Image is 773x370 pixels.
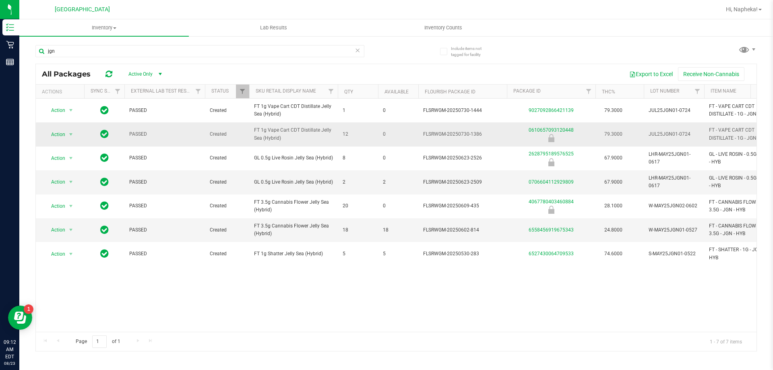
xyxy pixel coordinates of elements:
span: FT - CANNABIS FLOWER - 3.5G - JGN - HYB [709,198,770,214]
span: 2 [343,178,373,186]
a: Filter [236,85,249,98]
a: Filter [691,85,704,98]
a: Item Name [711,88,736,94]
input: 1 [92,335,107,348]
span: select [66,153,76,164]
span: In Sync [100,176,109,188]
span: FT - VAPE CART CDT DISTILLATE - 1G - JGN - HYB [709,103,770,118]
a: Inventory [19,19,189,36]
span: Created [210,226,244,234]
span: GL 0.5g Live Rosin Jelly Sea (Hybrid) [254,154,333,162]
inline-svg: Inventory [6,23,14,31]
span: 8 [343,154,373,162]
span: 1 [343,107,373,114]
span: 79.3000 [600,105,626,116]
span: select [66,129,76,140]
span: Created [210,107,244,114]
span: S-MAY25JGN01-0522 [649,250,699,258]
span: JUL25JGN01-0724 [649,130,699,138]
span: FT - CANNABIS FLOWER - 3.5G - JGN - HYB [709,222,770,238]
a: Package ID [513,88,541,94]
a: Available [384,89,409,95]
span: In Sync [100,248,109,259]
p: 09:12 AM EDT [4,339,16,360]
a: 0610657093120448 [529,127,574,133]
span: Created [210,154,244,162]
input: Search Package ID, Item Name, SKU, Lot or Part Number... [35,45,364,57]
span: 18 [383,226,413,234]
a: Lab Results [189,19,358,36]
span: Action [44,201,66,212]
span: 28.1000 [600,200,626,212]
span: 0 [383,202,413,210]
span: FLSRWGM-20250623-2526 [423,154,502,162]
span: Action [44,224,66,236]
span: 24.8000 [600,224,626,236]
span: PASSED [129,178,200,186]
a: Sync Status [91,88,122,94]
span: FLSRWGM-20250602-814 [423,226,502,234]
span: In Sync [100,152,109,163]
span: LHR-MAY25JGN01-0617 [649,151,699,166]
a: Flourish Package ID [425,89,475,95]
span: FLSRWGM-20250730-1444 [423,107,502,114]
span: In Sync [100,128,109,140]
span: select [66,176,76,188]
span: 1 - 7 of 7 items [703,335,748,347]
span: FT - SHATTER - 1G - JGN - HYB [709,246,770,261]
a: Filter [324,85,338,98]
span: 0 [383,154,413,162]
span: Action [44,129,66,140]
span: PASSED [129,202,200,210]
a: 6558456919675343 [529,227,574,233]
span: 79.3000 [600,128,626,140]
a: Filter [111,85,124,98]
span: JUL25JGN01-0724 [649,107,699,114]
span: select [66,248,76,260]
span: Hi, Napheka! [726,6,758,12]
a: Filter [192,85,205,98]
div: Actions [42,89,81,95]
a: 4067780403460884 [529,199,574,205]
div: Newly Received [506,158,597,166]
span: Inventory Counts [413,24,473,31]
span: FLSRWGM-20250609-435 [423,202,502,210]
a: 9027092866421139 [529,107,574,113]
span: Created [210,130,244,138]
a: Lot Number [650,88,679,94]
a: Inventory Counts [358,19,528,36]
span: Page of 1 [69,335,127,348]
span: 2 [383,178,413,186]
span: Clear [355,45,360,56]
span: Created [210,202,244,210]
span: 5 [343,250,373,258]
span: In Sync [100,200,109,211]
span: 5 [383,250,413,258]
span: In Sync [100,105,109,116]
span: GL - LIVE ROSIN - 0.5G - JGN - HYB [709,151,770,166]
span: PASSED [129,130,200,138]
span: 67.9000 [600,152,626,164]
span: FT 3.5g Cannabis Flower Jelly Sea (Hybrid) [254,198,333,214]
button: Receive Non-Cannabis [678,67,744,81]
span: 12 [343,130,373,138]
span: 0 [383,130,413,138]
iframe: Resource center unread badge [24,304,33,314]
span: 74.6000 [600,248,626,260]
span: 20 [343,202,373,210]
span: select [66,224,76,236]
span: Lab Results [249,24,298,31]
span: FT 3.5g Cannabis Flower Jelly Sea (Hybrid) [254,222,333,238]
span: Inventory [19,24,189,31]
p: 08/23 [4,360,16,366]
span: FLSRWGM-20250730-1386 [423,130,502,138]
a: Sku Retail Display Name [256,88,316,94]
a: Status [211,88,229,94]
span: Created [210,178,244,186]
span: W-MAY25JGN02-0602 [649,202,699,210]
span: Action [44,153,66,164]
span: FT - VAPE CART CDT DISTILLATE - 1G - JGN - HYB [709,126,770,142]
span: select [66,201,76,212]
span: 18 [343,226,373,234]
